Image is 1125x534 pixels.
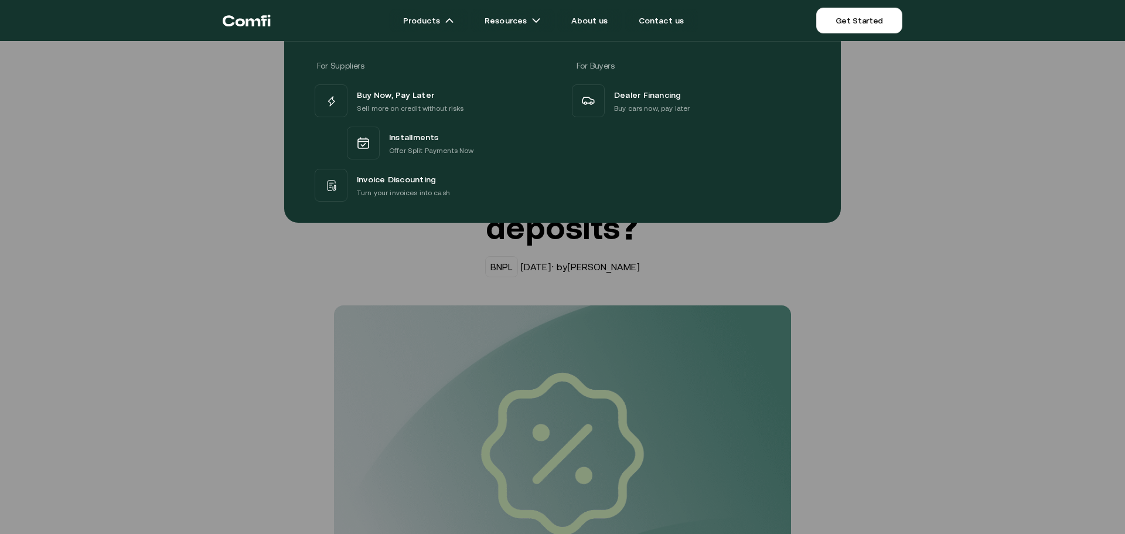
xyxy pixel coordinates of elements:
[557,9,622,32] a: About us
[614,87,681,103] span: Dealer Financing
[312,166,555,204] a: Invoice DiscountingTurn your invoices into cash
[625,9,698,32] a: Contact us
[223,3,271,38] a: Return to the top of the Comfi home page
[531,16,541,25] img: arrow icons
[570,82,813,120] a: Dealer FinancingBuy cars now, pay later
[357,103,464,114] p: Sell more on credit without risks
[357,87,434,103] span: Buy Now, Pay Later
[614,103,690,114] p: Buy cars now, pay later
[312,82,555,120] a: Buy Now, Pay LaterSell more on credit without risks
[816,8,902,33] a: Get Started
[357,187,450,199] p: Turn your invoices into cash
[577,61,615,70] span: For Buyers
[312,120,555,166] a: InstallmentsOffer Split Payments Now
[389,145,473,157] p: Offer Split Payments Now
[389,9,468,32] a: Productsarrow icons
[389,130,439,145] span: Installments
[317,61,364,70] span: For Suppliers
[357,172,436,187] span: Invoice Discounting
[471,9,555,32] a: Resourcesarrow icons
[445,16,454,25] img: arrow icons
